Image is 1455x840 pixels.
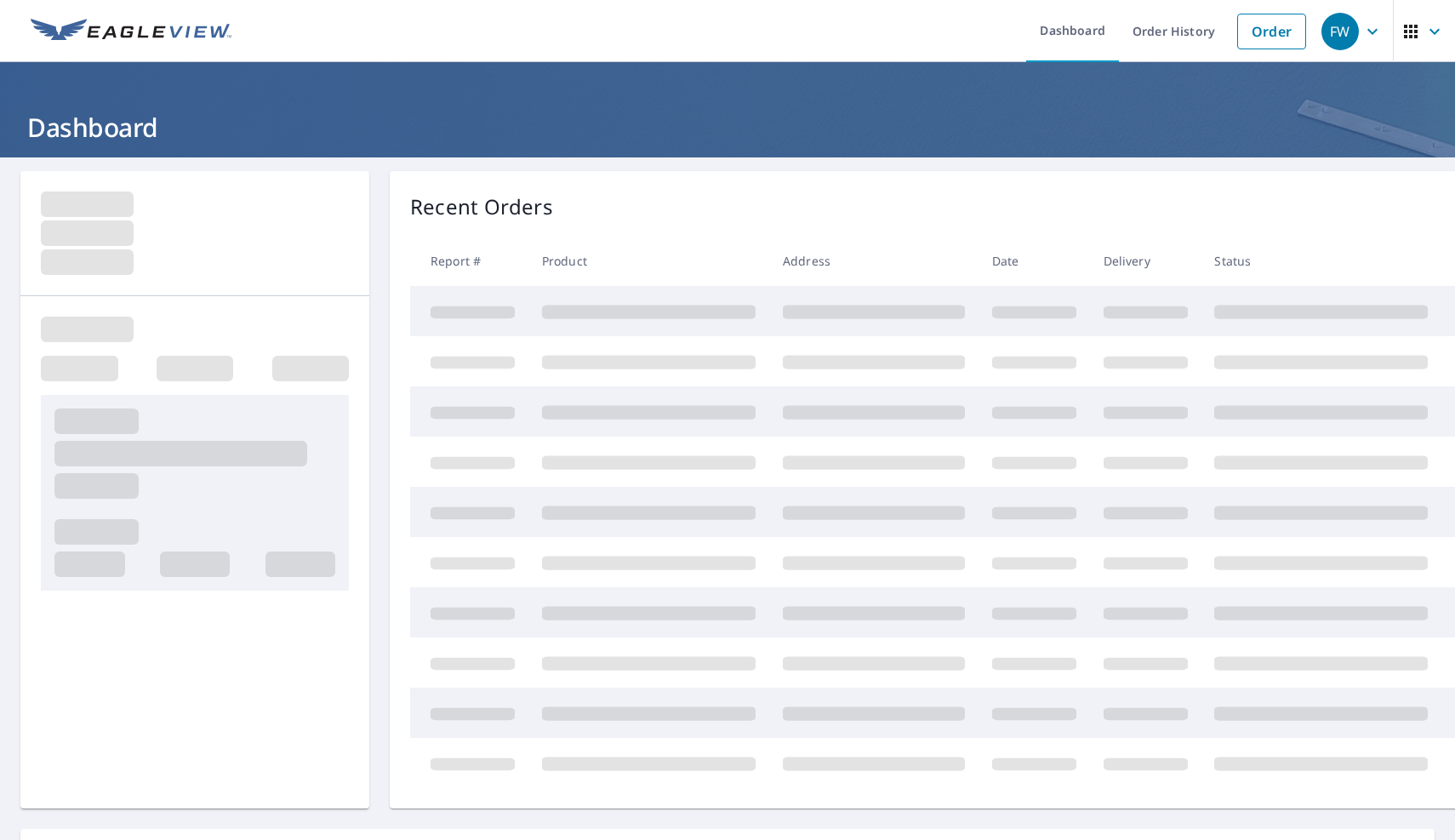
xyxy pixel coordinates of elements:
th: Delivery [1090,236,1201,286]
img: EV Logo [31,19,231,44]
th: Report # [410,236,528,286]
th: Date [979,236,1090,286]
div: FW [1321,13,1359,50]
p: Recent Orders [410,191,553,222]
th: Address [769,236,979,286]
th: Product [528,236,769,286]
a: Order [1237,14,1306,49]
th: Status [1201,236,1441,286]
h1: Dashboard [20,110,1435,145]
